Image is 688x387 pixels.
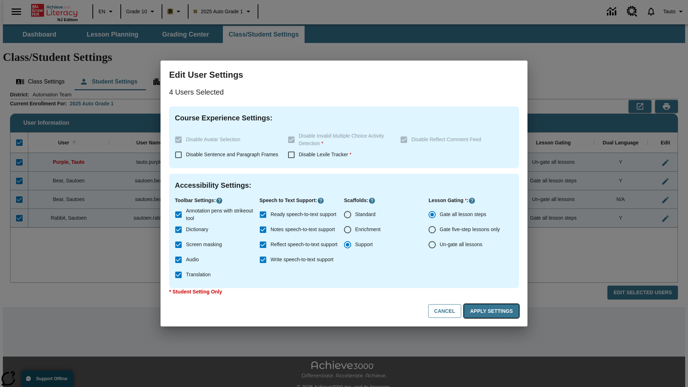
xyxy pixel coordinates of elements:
[169,288,519,296] p: * Student Setting Only
[317,197,324,204] button: Click here to know more about
[299,152,352,157] span: Disable Lexile Tracker
[186,241,222,248] span: Screen masking
[186,256,199,263] span: Audio
[271,226,335,233] span: Notes speech-to-text support
[440,226,500,233] span: Gate five-step lessons only
[186,207,254,222] span: Annotation pens with strikeout tool
[429,197,513,204] p: Lesson Gating :
[271,256,334,263] span: Write speech-to-text support
[355,241,373,248] span: Support
[271,211,336,218] span: Ready speech-to-text support
[175,112,513,124] h4: Course Experience Settings :
[440,241,482,248] span: Un-gate all lessons
[186,271,211,278] span: Translation
[440,211,486,218] span: Gate all lesson steps
[368,197,376,204] button: Click here to know more about
[175,197,259,204] p: Toolbar Settings :
[271,241,338,248] span: Reflect speech-to-text support
[396,132,507,147] label: These settings are specific to individual classes. To see these settings or make changes, please ...
[344,197,429,204] p: Scaffolds :
[355,211,376,218] span: Standard
[175,180,513,191] h4: Accessibility Settings :
[186,152,278,157] span: Disable Sentence and Paragraph Frames
[299,133,384,146] span: Disable Invalid Multiple Choice Activity Detection
[411,137,481,142] span: Disable Reflect Comment Feed
[186,226,208,233] span: Dictionary
[169,69,519,81] h3: Edit User Settings
[216,197,223,204] button: Click here to know more about
[428,304,461,318] button: Cancel
[169,86,519,98] p: 4 Users Selected
[259,197,344,204] p: Speech to Text Support :
[355,226,381,233] span: Enrichment
[468,197,476,204] button: Click here to know more about
[186,137,240,142] span: Disable Avatar Selection
[284,132,395,147] label: These settings are specific to individual classes. To see these settings or make changes, please ...
[464,304,519,318] button: Apply Settings
[171,132,282,147] label: These settings are specific to individual classes. To see these settings or make changes, please ...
